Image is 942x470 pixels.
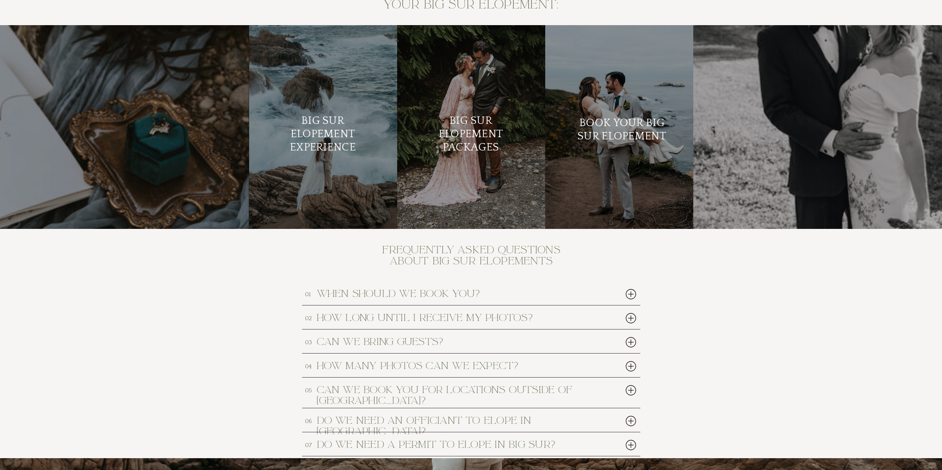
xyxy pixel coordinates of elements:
[317,385,598,394] h3: can we book you for locations outside of [GEOGRAPHIC_DATA]?
[317,415,598,425] h3: do we need an officiant TO ELOPE IN [GEOGRAPHIC_DATA]?
[305,314,314,320] h3: 02
[305,441,314,447] h3: 07
[317,439,598,449] h3: do we need a permit to elope in big sur?
[305,386,314,392] h3: 05
[305,338,314,344] h3: 03
[426,114,516,157] a: Big Sur Elopement Packages
[317,361,598,370] h3: How many photos can we expect?
[305,417,314,423] h3: 06
[577,116,667,159] a: Book your Big Sur Elopement
[317,288,598,298] h3: when should we book you?
[305,290,314,296] h3: 01
[317,337,598,346] h3: can we bring guests?
[317,312,598,322] h3: how long until i receive my photos?
[305,362,314,368] h3: 04
[375,244,567,270] h2: Frequently Asked Questions about big sur elopements
[278,114,368,155] a: Big Sur Elopement Experience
